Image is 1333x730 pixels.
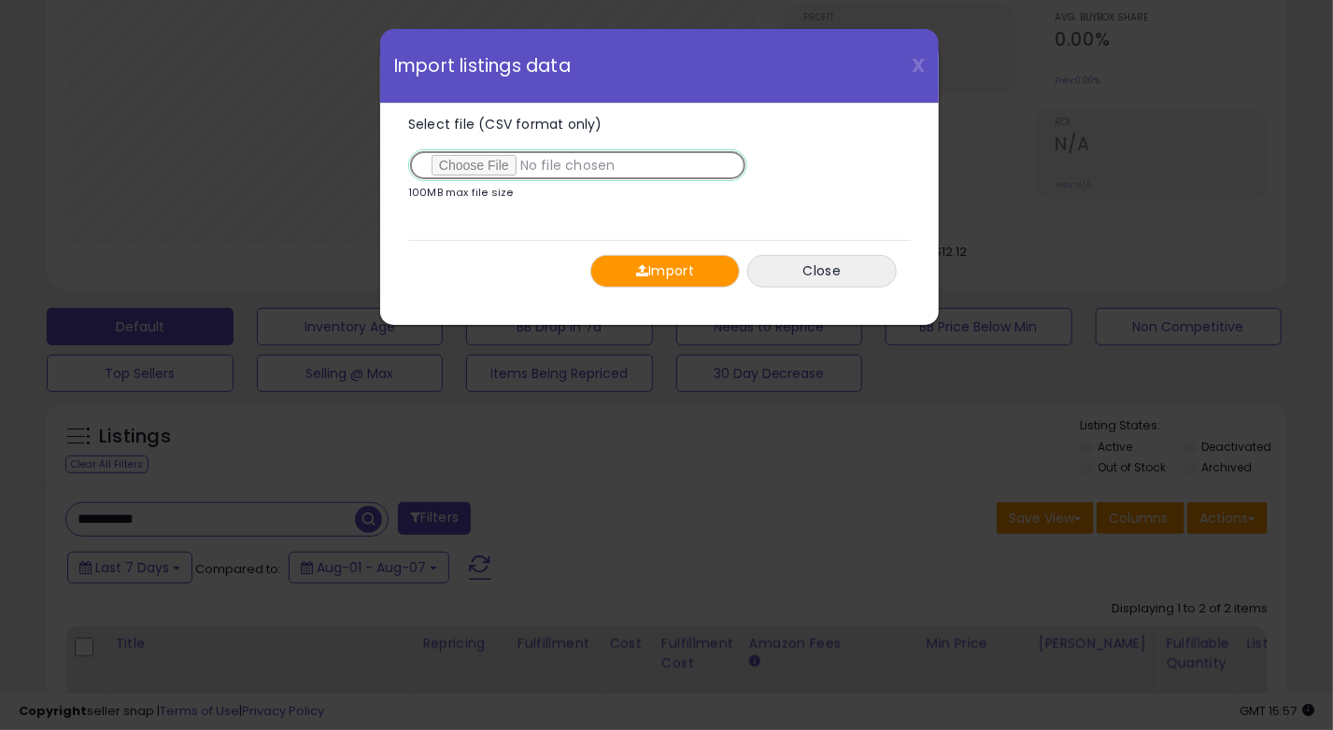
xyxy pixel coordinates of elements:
[590,255,740,288] button: Import
[408,115,603,133] span: Select file (CSV format only)
[912,52,925,78] span: X
[394,57,571,75] span: Import listings data
[747,255,897,288] button: Close
[408,188,514,198] p: 100MB max file size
